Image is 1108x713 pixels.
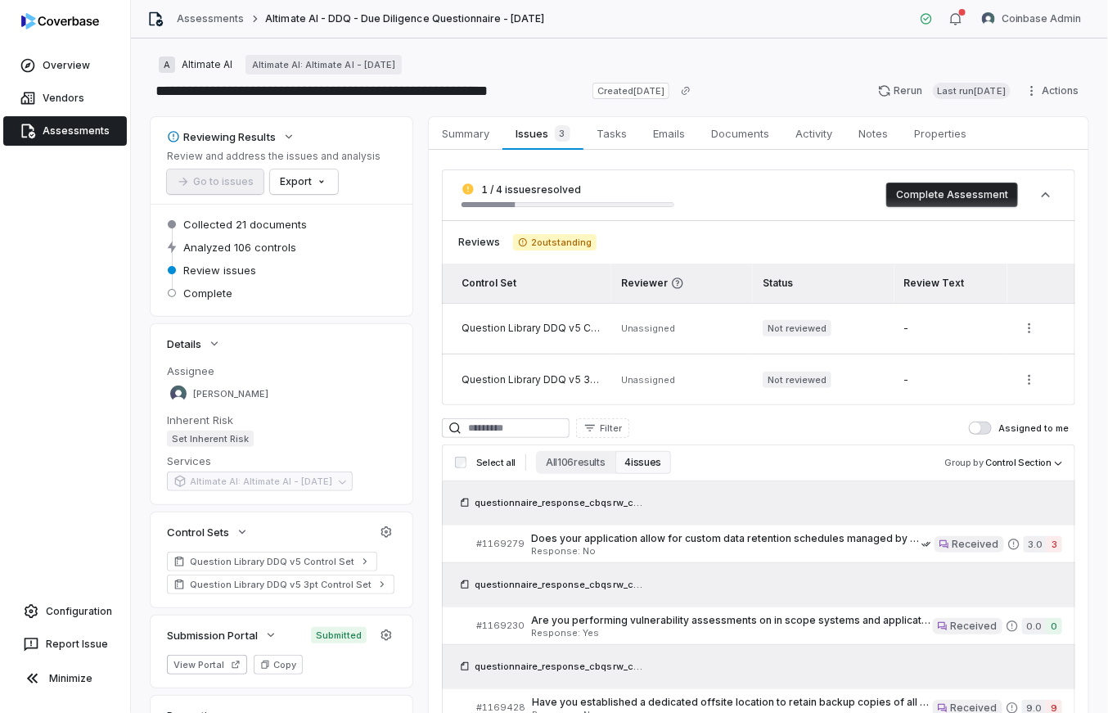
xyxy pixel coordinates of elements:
[254,655,303,675] button: Copy
[475,496,646,509] span: questionnaire_response_cbqsrw_ccce46a12cc34df480aec5eab31c4f3f_20250818_195313.xlsx
[162,329,226,359] button: Details
[162,517,254,547] button: Control Sets
[476,620,525,632] span: # 1169230
[167,575,394,594] a: Question Library DDQ v5 3pt Control Set
[167,431,254,447] span: Set Inherent Risk
[1020,79,1088,103] button: Actions
[476,538,525,550] span: # 1169279
[190,555,354,568] span: Question Library DDQ v5 Control Set
[852,123,894,144] span: Notes
[789,123,839,144] span: Activity
[592,83,669,99] span: Created [DATE]
[969,422,1069,435] label: Assigned to me
[1022,618,1046,634] span: 0.0
[190,578,372,591] span: Question Library DDQ v5 3pt Control Set
[705,123,776,144] span: Documents
[982,12,995,25] img: Coinbase Admin avatar
[21,13,99,29] img: logo-D7KZi-bG.svg
[1024,536,1047,553] span: 3.0
[183,263,256,278] span: Review issues
[953,538,999,551] span: Received
[167,150,381,163] p: Review and address the issues and analysis
[455,457,466,468] input: Select all
[7,662,124,695] button: Minimize
[476,607,1062,644] a: #1169230Are you performing vulnerability assessments on in scope systems and applications at a mo...
[43,124,110,138] span: Assessments
[265,12,544,25] span: Altimate AI - DDQ - Due Diligence Questionnaire - [DATE]
[167,336,201,351] span: Details
[908,123,973,144] span: Properties
[167,129,276,144] div: Reviewing Results
[476,526,1062,562] a: #1169279Does your application allow for custom data retention schedules managed by the customer f...
[531,532,921,545] span: Does your application allow for custom data retention schedules managed by the customer for custo...
[531,614,933,627] span: Are you performing vulnerability assessments on in scope systems and applications at a monthly mi...
[458,236,500,249] span: Reviews
[167,655,247,675] button: View Portal
[167,525,229,539] span: Control Sets
[576,418,629,438] button: Filter
[671,76,700,106] button: Copy link
[177,12,244,25] a: Assessments
[555,125,570,142] span: 3
[481,183,581,196] span: 1 / 4 issues resolved
[951,620,998,633] span: Received
[590,123,633,144] span: Tasks
[475,660,646,673] span: questionnaire_response_cbqsrw_ccce46a12cc34df480aec5eab31c4f3f_20250818_195313.xlsx
[1002,12,1082,25] span: Coinbase Admin
[167,454,396,468] dt: Services
[462,277,516,289] span: Control Set
[311,627,367,643] span: Submitted
[945,457,984,468] span: Group by
[615,451,671,474] button: 4 issues
[476,457,516,469] span: Select all
[1047,536,1062,553] span: 3
[531,629,933,638] span: Response: Yes
[167,413,396,427] dt: Inherent Risk
[167,628,258,643] span: Submission Portal
[183,217,307,232] span: Collected 21 documents
[49,672,92,685] span: Minimize
[475,578,646,591] span: questionnaire_response_cbqsrw_ccce46a12cc34df480aec5eab31c4f3f_20250818_195313.xlsx
[904,277,965,289] span: Review Text
[600,422,622,435] span: Filter
[462,322,601,335] div: Question Library DDQ v5 Control Set
[646,123,691,144] span: Emails
[43,59,90,72] span: Overview
[621,277,743,290] span: Reviewer
[531,547,921,556] span: Response: No
[182,58,232,71] span: Altimate AI
[509,122,576,145] span: Issues
[3,116,127,146] a: Assessments
[904,322,998,335] div: -
[462,373,601,386] div: Question Library DDQ v5 3pt Control Set
[621,374,675,386] span: Unassigned
[904,373,998,386] div: -
[763,277,793,289] span: Status
[167,552,377,571] a: Question Library DDQ v5 Control Set
[154,50,237,79] button: AAltimate AI
[3,83,127,113] a: Vendors
[162,620,282,650] button: Submission Portal
[46,638,108,651] span: Report Issue
[886,183,1018,207] button: Complete Assessment
[245,55,402,74] a: Altimate AI: Altimate AI - [DATE]
[170,386,187,402] img: Franky Rozencvit avatar
[43,92,84,105] span: Vendors
[183,286,232,300] span: Complete
[3,51,127,80] a: Overview
[536,451,615,474] button: All 106 results
[513,234,597,250] span: 2 outstanding
[435,123,496,144] span: Summary
[763,372,831,388] span: Not reviewed
[933,83,1011,99] span: Last run [DATE]
[46,605,112,618] span: Configuration
[7,630,124,659] button: Report Issue
[183,240,296,255] span: Analyzed 106 controls
[193,388,268,400] span: [PERSON_NAME]
[7,597,124,626] a: Configuration
[270,169,338,194] button: Export
[972,7,1092,31] button: Coinbase Admin avatarCoinbase Admin
[167,363,396,378] dt: Assignee
[868,79,1020,103] button: RerunLast run[DATE]
[621,323,675,334] span: Unassigned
